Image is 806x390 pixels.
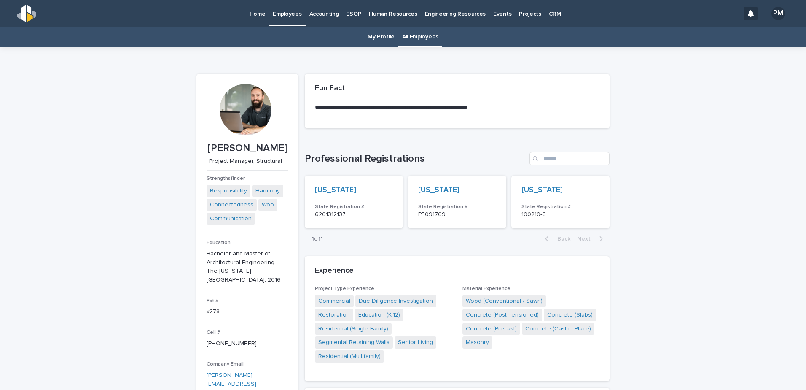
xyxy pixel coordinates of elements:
[318,325,388,333] a: Residential (Single Family)
[207,341,257,347] a: [PHONE_NUMBER]
[318,311,350,320] a: Restoration
[521,203,599,210] h3: State Registration #
[771,7,785,20] div: PM
[207,176,245,181] span: Strengthsfinder
[305,176,403,228] a: [US_STATE] State Registration #6201312137
[408,176,506,228] a: [US_STATE] State Registration #PE091709
[207,298,218,303] span: Ext #
[359,297,433,306] a: Due Diligence Investigation
[511,176,610,228] a: [US_STATE] State Registration #100210-6
[418,203,496,210] h3: State Registration #
[207,249,288,284] p: Bachelor and Master of Architectural Engineering, The [US_STATE][GEOGRAPHIC_DATA], 2016
[315,203,393,210] h3: State Registration #
[315,286,374,291] span: Project Type Experience
[315,211,393,218] p: 6201312137
[315,266,354,276] h2: Experience
[315,84,345,93] h2: Fun Fact
[552,236,570,242] span: Back
[210,187,247,195] a: Responsibility
[521,211,599,218] p: 100210-6
[262,200,274,209] a: Woo
[538,235,574,243] button: Back
[207,309,220,314] a: x278
[255,187,280,195] a: Harmony
[207,330,220,335] span: Cell #
[525,325,591,333] a: Concrete (Cast-in-Place)
[466,338,489,347] a: Masonry
[305,229,330,249] p: 1 of 1
[402,27,438,47] a: All Employees
[529,152,610,165] input: Search
[318,352,381,361] a: Residential (Multifamily)
[418,186,459,195] a: [US_STATE]
[574,235,610,243] button: Next
[521,186,563,195] a: [US_STATE]
[318,297,350,306] a: Commercial
[462,286,510,291] span: Material Experience
[368,27,395,47] a: My Profile
[466,311,539,320] a: Concrete (Post-Tensioned)
[17,5,36,22] img: s5b5MGTdWwFoU4EDV7nw
[577,236,596,242] span: Next
[358,311,400,320] a: Education (K-12)
[207,362,244,367] span: Company Email
[305,153,526,165] h1: Professional Registrations
[210,214,252,223] a: Communication
[318,338,390,347] a: Segmental Retaining Walls
[207,240,231,245] span: Education
[207,142,288,154] p: [PERSON_NAME]
[315,186,356,195] a: [US_STATE]
[547,311,593,320] a: Concrete (Slabs)
[398,338,433,347] a: Senior Living
[210,200,253,209] a: Connectedness
[466,325,517,333] a: Concrete (Precast)
[466,297,543,306] a: Wood (Conventional / Sawn)
[207,158,285,165] p: Project Manager, Structural
[418,211,496,218] p: PE091709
